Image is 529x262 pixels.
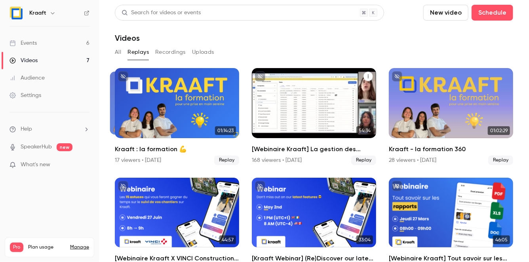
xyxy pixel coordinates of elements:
[10,74,45,82] div: Audience
[252,68,376,165] a: 54:34[Webinaire Kraaft] La gestion des marchés à bons de commande et des petites interventions168...
[122,9,201,17] div: Search for videos or events
[423,5,468,21] button: New video
[28,244,65,251] span: Plan usage
[10,57,38,65] div: Videos
[219,235,236,244] span: 44:57
[10,243,23,252] span: Pro
[214,156,239,165] span: Replay
[488,156,513,165] span: Replay
[252,144,376,154] h2: [Webinaire Kraaft] La gestion des marchés à bons de commande et des petites interventions
[80,161,89,169] iframe: Noticeable Trigger
[115,156,161,164] div: 17 viewers • [DATE]
[488,126,510,135] span: 01:02:29
[255,181,265,191] button: unpublished
[389,156,436,164] div: 28 viewers • [DATE]
[192,46,214,59] button: Uploads
[70,244,89,251] a: Manage
[21,125,32,133] span: Help
[118,71,128,82] button: unpublished
[21,143,52,151] a: SpeakerHub
[115,5,513,257] section: Videos
[392,181,402,191] button: unpublished
[252,156,302,164] div: 168 viewers • [DATE]
[115,144,239,154] h2: Kraaft : la formation 💪
[472,5,513,21] button: Schedule
[21,161,50,169] span: What's new
[351,156,376,165] span: Replay
[356,126,373,135] span: 54:34
[255,71,265,82] button: unpublished
[356,235,373,244] span: 33:04
[389,68,513,165] li: Kraaft - la formation 360
[115,68,239,165] a: 01:14:2301:14:23Kraaft : la formation 💪17 viewers • [DATE]Replay
[127,46,149,59] button: Replays
[29,9,46,17] h6: Kraaft
[252,68,376,165] li: [Webinaire Kraaft] La gestion des marchés à bons de commande et des petites interventions
[115,46,121,59] button: All
[215,126,236,135] span: 01:14:23
[389,68,513,165] a: 01:02:29Kraaft - la formation 36028 viewers • [DATE]Replay
[57,143,72,151] span: new
[389,144,513,154] h2: Kraaft - la formation 360
[10,7,23,19] img: Kraaft
[115,33,140,43] h1: Videos
[392,71,402,82] button: unpublished
[10,39,37,47] div: Events
[493,235,510,244] span: 46:05
[118,181,128,191] button: unpublished
[10,91,41,99] div: Settings
[155,46,186,59] button: Recordings
[10,125,89,133] li: help-dropdown-opener
[115,68,239,165] li: Kraaft : la formation 💪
